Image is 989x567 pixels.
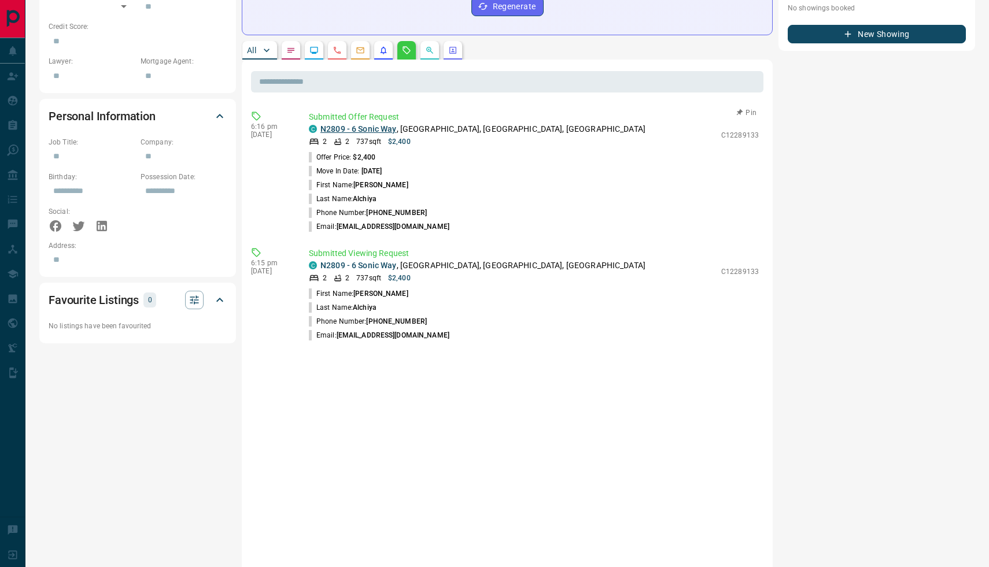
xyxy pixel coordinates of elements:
p: Credit Score: [49,21,227,32]
p: 6:15 pm [251,259,291,267]
div: Favourite Listings0 [49,286,227,314]
p: First Name: [309,180,408,190]
p: [DATE] [251,131,291,139]
span: [DATE] [361,167,382,175]
div: Personal Information [49,102,227,130]
svg: Opportunities [425,46,434,55]
svg: Lead Browsing Activity [309,46,319,55]
p: Phone Number: [309,207,427,218]
p: 2 [323,136,327,147]
p: First Name: [309,288,408,299]
p: Address: [49,240,227,251]
p: No showings booked [788,3,966,13]
p: $2,400 [388,273,411,283]
p: Last Name: [309,194,376,204]
svg: Requests [402,46,411,55]
p: 737 sqft [356,273,381,283]
p: Company: [141,137,227,147]
span: [PHONE_NUMBER] [366,209,427,217]
p: , [GEOGRAPHIC_DATA], [GEOGRAPHIC_DATA], [GEOGRAPHIC_DATA] [320,260,645,272]
p: Job Title: [49,137,135,147]
svg: Calls [333,46,342,55]
p: [DATE] [251,267,291,275]
p: Offer Price: [309,152,375,162]
button: Pin [730,108,763,118]
p: , [GEOGRAPHIC_DATA], [GEOGRAPHIC_DATA], [GEOGRAPHIC_DATA] [320,123,645,135]
span: [PHONE_NUMBER] [366,317,427,325]
div: condos.ca [309,261,317,269]
p: Move In Date: [309,166,382,176]
p: Email: [309,330,449,340]
p: Last Name: [309,302,376,313]
p: 737 sqft [356,136,381,147]
p: Mortgage Agent: [141,56,227,66]
span: [EMAIL_ADDRESS][DOMAIN_NAME] [337,331,449,339]
p: Social: [49,206,135,217]
p: 2 [323,273,327,283]
svg: Agent Actions [448,46,457,55]
span: Alchiya [353,195,376,203]
span: [EMAIL_ADDRESS][DOMAIN_NAME] [337,223,449,231]
p: Possession Date: [141,172,227,182]
span: Alchiya [353,303,376,312]
p: 6:16 pm [251,123,291,131]
div: condos.ca [309,125,317,133]
a: N2809 - 6 Sonic Way [320,124,397,134]
p: C12289133 [721,130,759,140]
p: 2 [345,273,349,283]
p: Lawyer: [49,56,135,66]
span: [PERSON_NAME] [353,181,408,189]
p: 2 [345,136,349,147]
p: Submitted Viewing Request [309,247,759,260]
svg: Listing Alerts [379,46,388,55]
a: N2809 - 6 Sonic Way [320,261,397,270]
p: 0 [147,294,153,306]
svg: Emails [356,46,365,55]
span: [PERSON_NAME] [353,290,408,298]
p: Email: [309,221,449,232]
p: C12289133 [721,266,759,277]
p: Birthday: [49,172,135,182]
h2: Favourite Listings [49,291,139,309]
p: All [247,46,256,54]
p: Phone Number: [309,316,427,327]
span: $2,400 [353,153,375,161]
p: Submitted Offer Request [309,111,759,123]
p: No listings have been favourited [49,321,227,331]
h2: Personal Information [49,107,156,125]
p: $2,400 [388,136,411,147]
button: New Showing [788,25,966,43]
svg: Notes [286,46,296,55]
